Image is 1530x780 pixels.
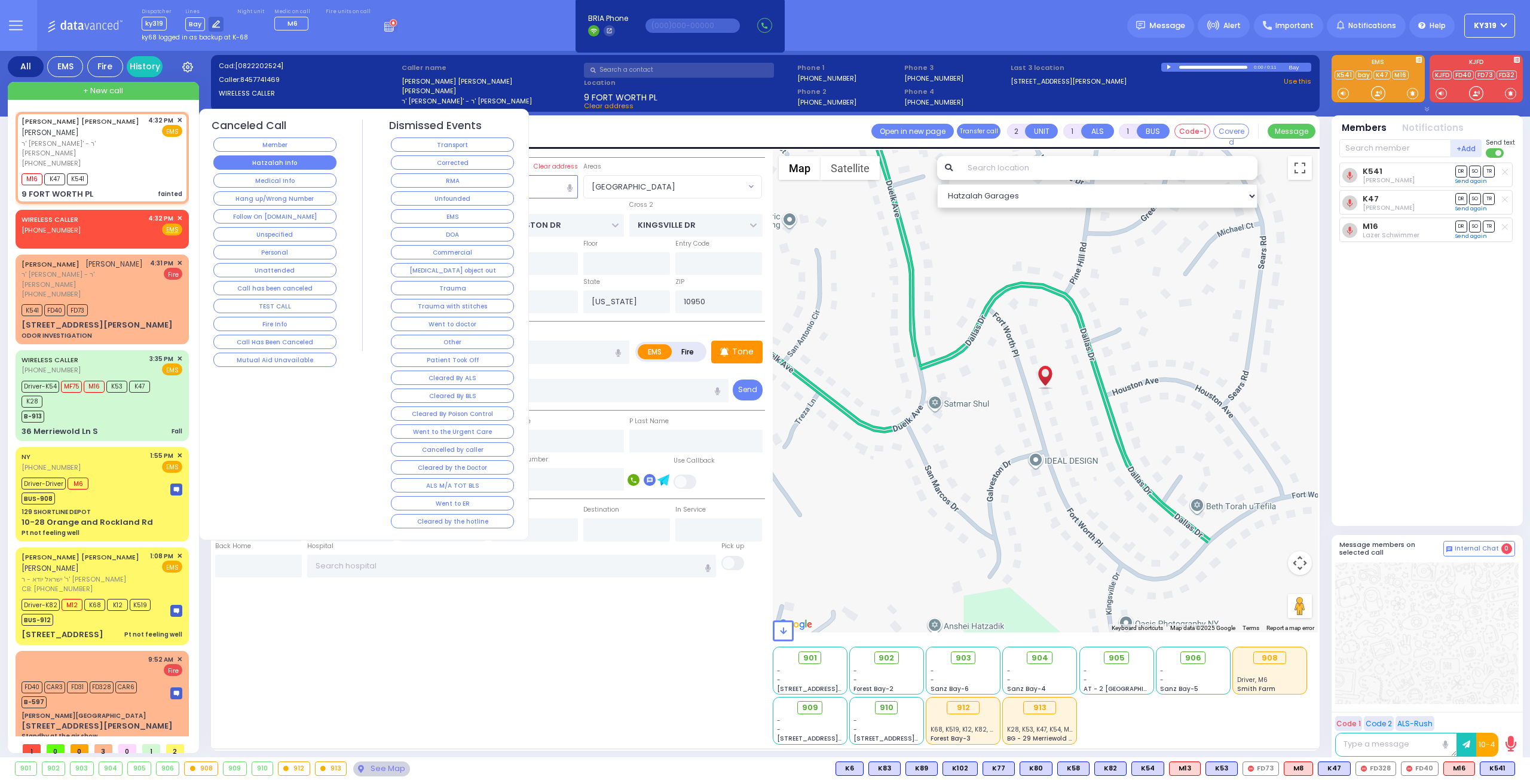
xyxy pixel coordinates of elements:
button: Patient Took Off [391,353,514,367]
span: M12 [62,599,82,611]
label: Location [584,78,793,88]
img: message-box.svg [170,687,182,699]
button: Went to the Urgent Care [391,424,514,439]
button: Members [1342,121,1387,135]
button: Went to ER [391,496,514,510]
button: Hatzalah Info [213,155,336,170]
label: Fire [671,344,705,359]
div: BLS [868,761,901,776]
a: K47 [1373,71,1391,79]
img: message-box.svg [170,605,182,617]
div: Bay [1289,63,1311,72]
span: M6 [287,19,298,28]
span: Phone 2 [797,87,900,97]
label: [PHONE_NUMBER] [797,74,856,82]
label: Back Home [215,542,251,551]
a: K47 [1363,194,1379,203]
label: Last 3 location [1011,63,1161,73]
div: [STREET_ADDRESS][PERSON_NAME] [22,319,173,331]
span: 0 [47,744,65,753]
label: Turn off text [1486,147,1505,159]
span: 8457741469 [240,75,280,84]
span: BRIA Phone [588,13,628,24]
span: Notifications [1348,20,1396,31]
span: K519 [130,599,151,611]
span: K541 [67,173,88,185]
label: In Service [675,505,706,515]
img: red-radio-icon.svg [1361,766,1367,772]
span: Phone 3 [904,63,1007,73]
a: FD40 [1453,71,1474,79]
span: Driver-Driver [22,478,66,490]
button: Show satellite imagery [821,156,880,180]
label: Entry Code [675,239,709,249]
a: [PERSON_NAME] [PERSON_NAME] [22,552,139,562]
label: ZIP [675,277,684,287]
label: Caller name [402,63,580,73]
span: BUS-912 [22,614,53,626]
span: SO [1469,193,1481,204]
span: EMS [162,561,182,573]
span: ✕ [177,213,182,224]
label: ר' [PERSON_NAME]' - ר' [PERSON_NAME] [402,96,580,106]
span: 1:08 PM [150,552,173,561]
button: Unattended [213,263,336,277]
label: EMS [638,344,672,359]
a: NY [22,452,30,461]
label: Fire units on call [326,8,371,16]
div: Pt not feeling well [124,630,182,639]
button: Transport [391,137,514,152]
input: Search a contact [584,63,774,78]
span: TR [1483,221,1495,232]
span: M16 [84,381,105,393]
button: Cleared By Poison Control [391,406,514,421]
span: - [777,666,781,675]
span: [0822202524] [235,61,283,71]
input: Search member [1339,139,1451,157]
button: Other [391,335,514,349]
button: Show street map [779,156,821,180]
label: Destination [583,505,619,515]
label: Clear address [534,162,578,172]
label: Pick up [721,542,744,551]
span: - [1007,666,1011,675]
span: 1 [23,744,41,753]
div: ALS KJ [1284,761,1313,776]
span: [PERSON_NAME] [22,563,79,573]
label: [PERSON_NAME] [402,86,580,96]
button: Trauma [391,281,514,295]
div: BLS [905,761,938,776]
span: K47 [44,173,65,185]
h5: Message members on selected call [1339,541,1443,556]
button: EMS [391,209,514,224]
label: [PHONE_NUMBER] [904,97,963,106]
div: All [8,56,44,77]
span: ✕ [177,551,182,561]
span: Joseph Weinberger [1363,176,1415,185]
a: Send again [1455,233,1487,240]
div: BLS [836,761,864,776]
span: [GEOGRAPHIC_DATA] [592,181,675,193]
span: Message [1149,20,1185,32]
span: [PHONE_NUMBER] [22,158,81,168]
a: M16 [1392,71,1409,79]
div: [STREET_ADDRESS] [22,629,103,641]
button: Transfer call [957,124,1000,139]
div: 902 [42,762,65,775]
label: Areas [583,162,601,172]
button: Member [213,137,336,152]
div: Fall [172,427,182,436]
button: Send [733,380,763,400]
button: DOA [391,227,514,241]
h4: Dismissed Events [389,120,482,132]
span: Lazer Schwimmer [1363,231,1419,240]
div: 913 [316,762,347,775]
span: Bay [185,17,205,31]
a: WIRELESS CALLER [22,355,78,365]
span: ✕ [177,654,182,665]
span: Driver-K82 [22,599,60,611]
a: Send again [1455,178,1487,185]
span: M6 [68,478,88,490]
div: 9 FORT WORTH PL [22,188,93,200]
button: BUS [1137,124,1170,139]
